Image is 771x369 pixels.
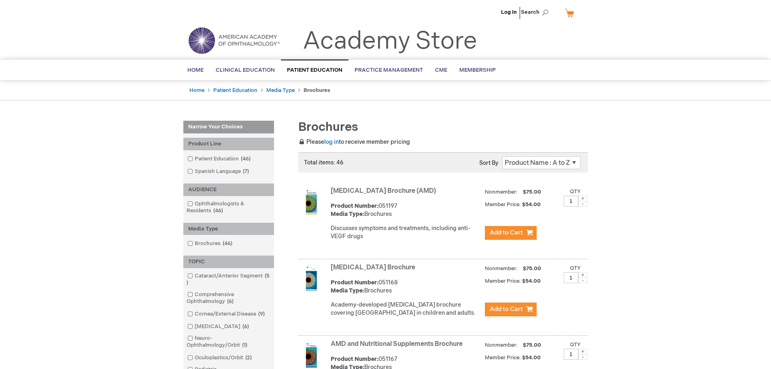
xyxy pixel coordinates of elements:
a: Patient Education [213,87,257,94]
a: Spanish Language7 [185,168,252,175]
a: Log In [501,9,517,15]
strong: Product Number: [331,356,378,363]
span: Brochures [298,120,358,134]
div: Media Type [183,223,274,235]
span: 2 [243,354,254,361]
strong: Member Price: [485,278,521,284]
button: Add to Cart [485,226,537,240]
span: $54.00 [522,201,542,208]
span: 6 [225,298,236,305]
a: [MEDICAL_DATA] Brochure (AMD) [331,187,436,195]
span: Practice Management [355,67,423,73]
span: Membership [459,67,496,73]
input: Qty [564,196,578,207]
span: $75.00 [522,265,542,272]
span: Search [521,4,552,20]
a: Patient Education46 [185,155,254,163]
strong: Nonmember: [485,340,518,350]
a: Media Type [266,87,295,94]
span: Clinical Education [216,67,275,73]
input: Qty [564,349,578,360]
strong: Member Price: [485,354,521,361]
strong: Nonmember: [485,264,518,274]
img: Age-Related Macular Degeneration Brochure (AMD) [298,189,324,215]
input: Qty [564,272,578,283]
strong: Brochures [304,87,330,94]
strong: Product Number: [331,203,378,209]
label: Qty [570,265,581,271]
p: Academy-developed [MEDICAL_DATA] brochure covering [GEOGRAPHIC_DATA] in children and adults. [331,301,481,317]
label: Qty [570,188,581,195]
label: Qty [570,341,581,348]
a: log in [324,139,339,145]
span: 5 [187,273,270,286]
a: [MEDICAL_DATA]6 [185,323,252,331]
span: Add to Cart [490,229,523,237]
strong: Narrow Your Choices [183,121,274,134]
span: Add to Cart [490,305,523,313]
strong: Media Type: [331,287,364,294]
span: Patient Education [287,67,342,73]
strong: Nonmember: [485,187,518,197]
span: 46 [211,207,225,214]
a: AMD and Nutritional Supplements Brochure [331,340,463,348]
span: 46 [239,156,253,162]
span: Home [187,67,204,73]
strong: Member Price: [485,201,521,208]
a: Cataract/Anterior Segment5 [185,272,272,287]
img: AMD and Nutritional Supplements Brochure [298,342,324,368]
div: 051168 Brochures [331,279,481,295]
span: 6 [240,323,251,330]
div: TOPIC [183,256,274,268]
span: $75.00 [522,189,542,195]
strong: Media Type: [331,211,364,218]
span: $54.00 [522,354,542,361]
a: Comprehensive Ophthalmology6 [185,291,272,305]
span: $54.00 [522,278,542,284]
a: Cornea/External Disease9 [185,310,268,318]
a: Home [189,87,204,94]
span: 1 [240,342,249,348]
span: 46 [221,240,234,247]
span: 7 [241,168,251,175]
div: 051197 Brochures [331,202,481,218]
button: Add to Cart [485,303,537,316]
a: Neuro-Ophthalmology/Orbit1 [185,335,272,349]
span: Total items: 46 [304,159,344,166]
span: CME [435,67,447,73]
strong: Product Number: [331,279,378,286]
a: Oculoplastics/Orbit2 [185,354,255,362]
div: AUDIENCE [183,183,274,196]
a: Ophthalmologists & Residents46 [185,200,272,215]
a: Academy Store [303,27,477,56]
img: Amblyopia Brochure [298,265,324,291]
a: Brochures46 [185,240,236,247]
span: $75.00 [522,342,542,348]
div: Product Line [183,138,274,150]
a: [MEDICAL_DATA] Brochure [331,264,415,271]
span: 9 [256,311,267,317]
span: Please to receive member pricing [298,139,410,145]
p: Discusses symptoms and treatments, including anti-VEGF drugs [331,224,481,241]
label: Sort By [479,160,498,166]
